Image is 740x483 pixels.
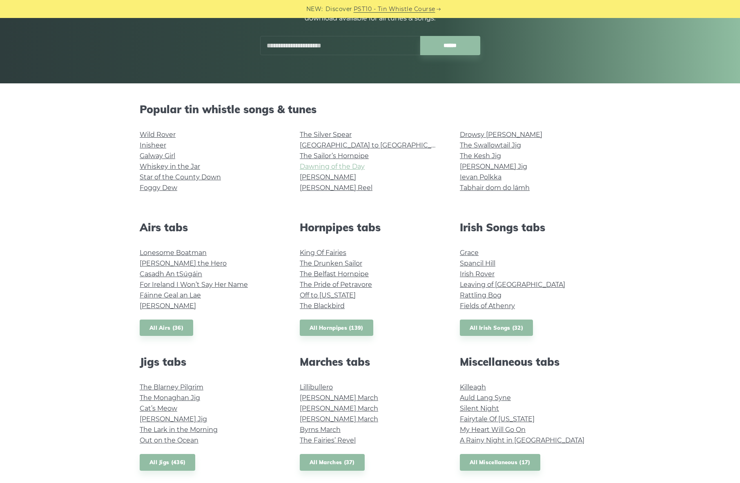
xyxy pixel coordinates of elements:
[140,163,200,170] a: Whiskey in the Jar
[460,281,565,288] a: Leaving of [GEOGRAPHIC_DATA]
[300,383,333,391] a: Lillibullero
[140,281,248,288] a: For Ireland I Won’t Say Her Name
[460,141,521,149] a: The Swallowtail Jig
[140,131,176,139] a: Wild Rover
[460,249,479,257] a: Grace
[140,291,201,299] a: Fáinne Geal an Lae
[140,259,227,267] a: [PERSON_NAME] the Hero
[460,131,542,139] a: Drowsy [PERSON_NAME]
[300,152,369,160] a: The Sailor’s Hornpipe
[460,405,499,412] a: Silent Night
[300,415,378,423] a: [PERSON_NAME] March
[300,259,362,267] a: The Drunken Sailor
[140,454,195,471] a: All Jigs (436)
[460,426,526,434] a: My Heart Will Go On
[140,415,207,423] a: [PERSON_NAME] Jig
[460,320,533,336] a: All Irish Songs (32)
[140,249,207,257] a: Lonesome Boatman
[460,270,495,278] a: Irish Rover
[460,436,584,444] a: A Rainy Night in [GEOGRAPHIC_DATA]
[140,356,280,368] h2: Jigs tabs
[140,173,221,181] a: Star of the County Down
[460,291,502,299] a: Rattling Bog
[460,173,502,181] a: Ievan Polkka
[300,454,365,471] a: All Marches (37)
[300,184,372,192] a: [PERSON_NAME] Reel
[140,184,177,192] a: Foggy Dew
[460,259,495,267] a: Spancil Hill
[300,356,440,368] h2: Marches tabs
[140,302,196,310] a: [PERSON_NAME]
[300,436,356,444] a: The Fairies’ Revel
[140,103,600,116] h2: Popular tin whistle songs & tunes
[460,163,527,170] a: [PERSON_NAME] Jig
[140,426,218,434] a: The Lark in the Morning
[300,131,352,139] a: The Silver Spear
[300,221,440,234] h2: Hornpipes tabs
[300,270,369,278] a: The Belfast Hornpipe
[460,415,535,423] a: Fairytale Of [US_STATE]
[460,356,600,368] h2: Miscellaneous tabs
[460,302,515,310] a: Fields of Athenry
[300,302,345,310] a: The Blackbird
[300,291,356,299] a: Off to [US_STATE]
[460,221,600,234] h2: Irish Songs tabs
[460,184,530,192] a: Tabhair dom do lámh
[300,426,341,434] a: Byrns March
[460,152,501,160] a: The Kesh Jig
[460,394,511,402] a: Auld Lang Syne
[325,4,352,14] span: Discover
[140,141,166,149] a: Inisheer
[300,173,356,181] a: [PERSON_NAME]
[140,320,193,336] a: All Airs (36)
[300,281,372,288] a: The Pride of Petravore
[300,394,378,402] a: [PERSON_NAME] March
[140,383,203,391] a: The Blarney Pilgrim
[140,436,198,444] a: Out on the Ocean
[354,4,435,14] a: PST10 - Tin Whistle Course
[300,163,365,170] a: Dawning of the Day
[140,221,280,234] h2: Airs tabs
[460,454,540,471] a: All Miscellaneous (17)
[460,383,486,391] a: Killeagh
[140,394,200,402] a: The Monaghan Jig
[140,152,175,160] a: Galway Girl
[300,141,450,149] a: [GEOGRAPHIC_DATA] to [GEOGRAPHIC_DATA]
[300,249,346,257] a: King Of Fairies
[306,4,323,14] span: NEW:
[140,270,202,278] a: Casadh An tSúgáin
[300,320,373,336] a: All Hornpipes (139)
[140,405,177,412] a: Cat’s Meow
[300,405,378,412] a: [PERSON_NAME] March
